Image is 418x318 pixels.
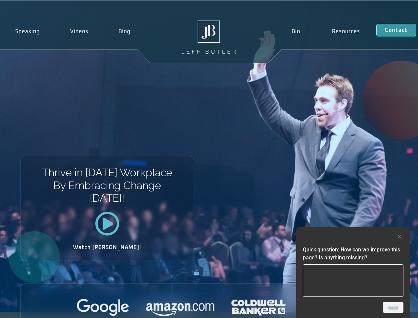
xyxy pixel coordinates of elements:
[44,245,170,250] h2: Watch [PERSON_NAME]!
[103,24,146,39] a: Blog
[303,246,403,262] h2: Quick question: How can we improve this page? Is anything missing?
[41,166,173,204] h1: Thrive in [DATE] Workplace By Embracing Change [DATE]!
[376,24,416,36] a: Contact
[395,233,403,240] button: Hide survey
[385,27,407,33] span: Contact
[303,264,403,297] textarea: Quick question: How can we improve this page? Is anything missing?
[316,24,376,39] a: Resources
[383,302,403,313] button: Next question
[275,24,316,39] a: Bio
[303,233,403,313] div: Quick question: How can we improve this page? Is anything missing?
[275,24,376,39] nav: Menu
[55,24,104,39] a: Videos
